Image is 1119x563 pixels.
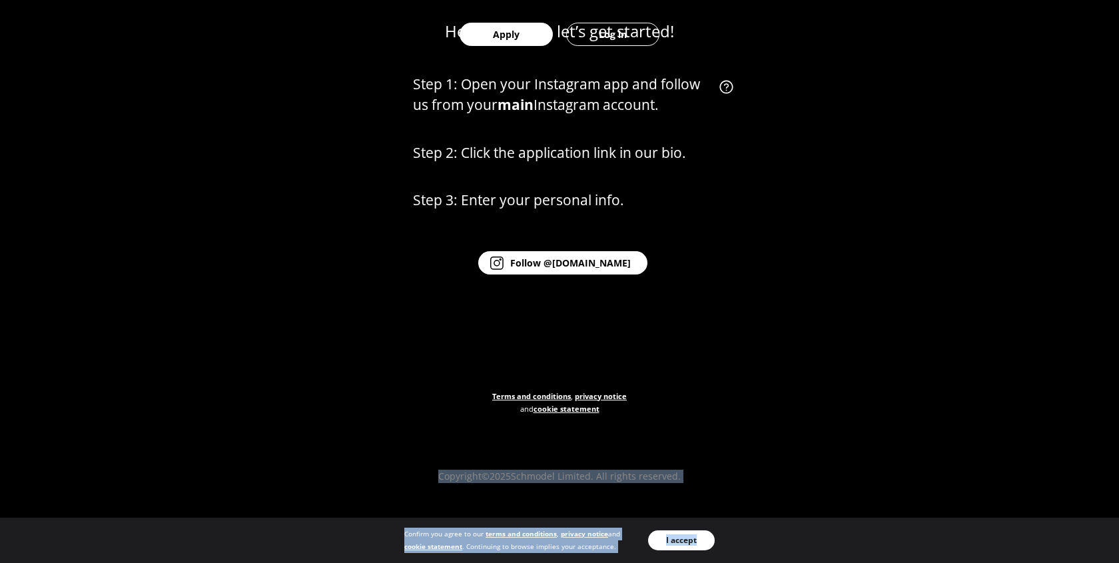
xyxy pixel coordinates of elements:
[438,470,681,483] p: Copyright© 2025 Schmodel Limited. All rights reserved.
[492,391,571,401] a: Terms and conditions
[648,530,715,550] button: I accept
[566,23,659,46] button: Log in
[460,23,553,46] button: Apply
[534,404,599,414] a: cookie statement
[575,391,627,401] a: privacy notice
[486,529,557,538] a: terms and conditions
[510,257,631,269] tspan: Follow @[DOMAIN_NAME]
[413,143,739,164] p: Step 2: Click the application link in our bio.
[413,251,739,275] a: Follow @[DOMAIN_NAME]
[413,190,739,211] p: Step 3: Enter your personal info.
[413,74,713,116] p: Step 1: Open your Instagram app and follow us from your Instagram account.
[492,390,627,455] p: , and
[404,542,462,551] a: cookie statement
[498,95,534,114] strong: main
[561,529,608,538] a: privacy notice
[404,528,629,553] div: Confirm you agree to our , and . Continuing to browse implies your acceptance.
